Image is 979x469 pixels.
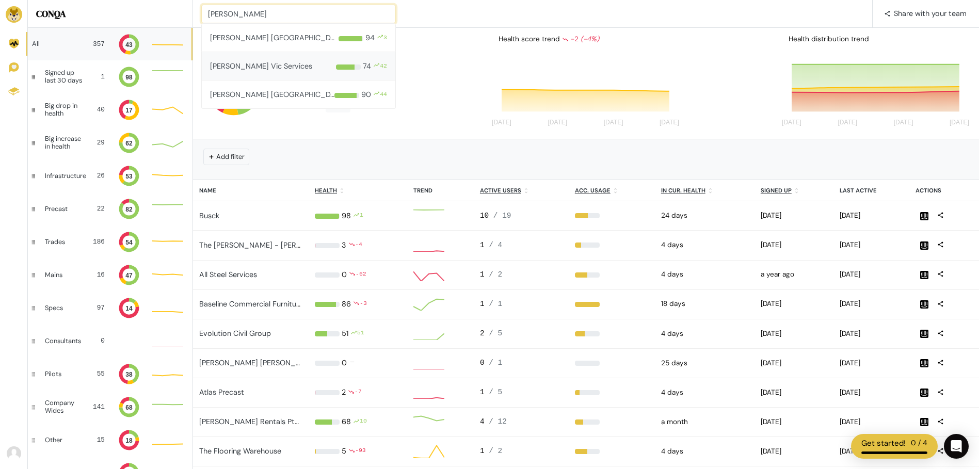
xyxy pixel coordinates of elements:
a: Big drop in health 40 17 [28,93,192,126]
div: 2025-08-07 02:38pm [840,446,903,457]
div: 42 [380,52,387,80]
div: 2025-03-18 11:07am [761,446,827,457]
div: 1 [94,72,105,82]
div: 2025-08-05 11:07am [840,269,903,280]
div: 22 [88,204,105,214]
div: -93 [355,446,366,457]
a: Busck [199,211,219,220]
span: / 12 [489,417,507,426]
div: 68 [342,416,351,428]
div: 10 [360,416,367,428]
div: 2025-08-11 02:35pm [840,211,903,221]
button: [PERSON_NAME] [GEOGRAPHIC_DATA] 90 44 [201,80,396,109]
a: Baseline Commercial Furniture Pty Ltd T/A Form+Function [199,299,398,309]
span: / 2 [489,447,502,455]
div: 2025-08-11 02:17pm [840,387,903,398]
div: Trades [45,238,80,246]
div: 1 [480,240,563,251]
div: 97 [88,303,105,313]
div: 2 [480,328,563,339]
a: Consultants 0 [28,325,192,358]
th: Last active [833,180,909,201]
button: [PERSON_NAME] [GEOGRAPHIC_DATA] 94 3 [201,23,396,52]
div: -4 [355,240,362,251]
a: The [PERSON_NAME] - [PERSON_NAME] on behalf of Ōtaki to North [PERSON_NAME] – Southern Alliance [199,240,564,250]
div: 2025-08-11 08:05am [840,358,903,368]
div: 0 [480,358,563,369]
div: 74 [363,52,371,80]
div: Consultants [45,337,81,345]
div: 2025-04-10 10:13am [761,358,827,368]
div: -2 [562,34,599,44]
a: Big increase in health 29 62 [28,126,192,159]
div: Big increase in health [45,135,86,150]
a: Precast 22 82 [28,192,192,225]
input: Search for company... [201,5,396,23]
div: [PERSON_NAME] [GEOGRAPHIC_DATA] [210,24,339,52]
button: Add filter [203,149,249,165]
a: Evolution Civil Group [199,329,271,338]
span: / 1 [489,359,502,367]
div: 90 [361,80,371,108]
div: Precast [45,205,80,213]
div: 50% [575,272,649,278]
div: 15 [88,435,105,445]
div: 2025-07-21 09:03am [661,211,748,221]
div: 10 [480,211,563,222]
div: 0 [342,358,347,369]
a: All 357 43 [28,28,192,60]
div: Infrastructure [45,172,86,180]
div: 100% [575,302,649,307]
div: 20% [575,390,649,395]
div: 357 [88,39,105,49]
tspan: [DATE] [548,119,567,126]
tspan: [DATE] [492,119,511,126]
div: 40 [92,105,105,115]
div: 26 [94,171,105,181]
a: [PERSON_NAME] [PERSON_NAME] [199,358,319,367]
div: Open Intercom Messenger [944,434,969,459]
tspan: [DATE] [660,119,679,126]
div: Pilots [45,370,80,378]
span: / 19 [493,212,511,220]
a: Infrastructure 26 53 [28,159,192,192]
div: 3 [383,24,387,52]
div: 29 [94,138,105,148]
div: 2025-03-24 12:41pm [761,387,827,398]
a: The Flooring Warehouse [199,446,281,456]
div: Big drop in health [45,102,84,117]
div: 50% [575,449,649,454]
div: Mains [45,271,80,279]
div: 2 [342,387,346,398]
div: 44 [380,80,387,108]
div: 55 [88,369,105,379]
span: / 1 [489,300,502,308]
div: 94 [365,24,375,52]
div: 4 [480,416,563,428]
div: 2024-05-15 11:28am [761,269,827,280]
div: 98 [342,211,351,222]
a: [PERSON_NAME] Rentals Pty Ltd [199,417,312,426]
h5: CONQA [36,8,184,20]
span: / 5 [489,388,502,396]
tspan: [DATE] [782,119,801,126]
div: Specs [45,304,80,312]
a: Signed up last 30 days 1 98 [28,60,192,93]
div: -62 [356,269,366,281]
div: 1 [480,446,563,457]
span: / 2 [489,270,502,279]
a: Company Wides 141 68 [28,391,192,424]
span: / 5 [489,329,502,337]
a: Other 15 18 [28,424,192,457]
div: 2025-08-10 10:00pm [661,446,748,457]
u: Active users [480,187,521,194]
div: 2025-08-11 06:46pm [840,417,903,427]
div: Health distribution trend [780,30,975,48]
span: / 4 [489,241,502,249]
div: 186 [88,237,105,247]
a: Trades 186 54 [28,225,192,258]
div: 0% [575,361,649,366]
a: All Steel Services [199,270,257,279]
div: 2025-05-13 02:24pm [761,299,827,309]
div: 0 [89,336,105,346]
